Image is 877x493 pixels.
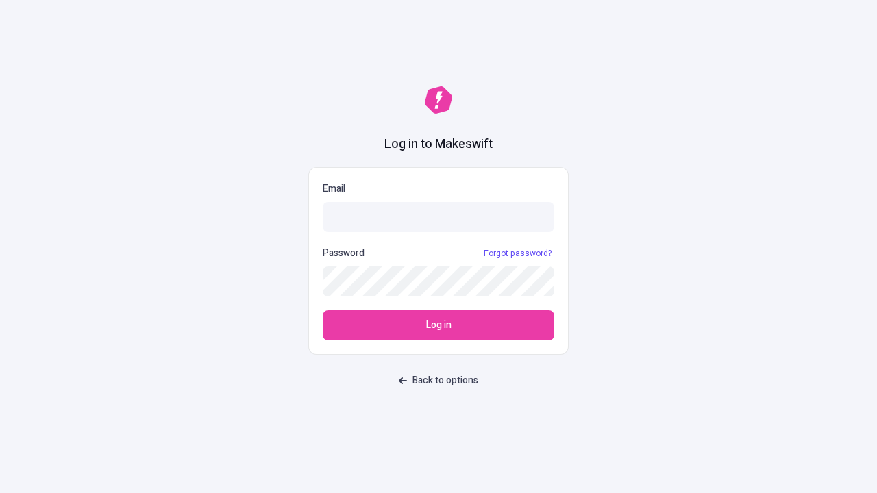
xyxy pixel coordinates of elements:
[481,248,554,259] a: Forgot password?
[384,136,493,153] h1: Log in to Makeswift
[323,246,365,261] p: Password
[391,368,486,393] button: Back to options
[323,310,554,340] button: Log in
[323,202,554,232] input: Email
[412,373,478,388] span: Back to options
[323,181,554,197] p: Email
[426,318,452,333] span: Log in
